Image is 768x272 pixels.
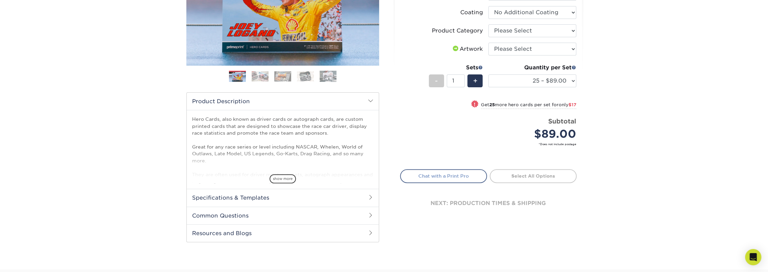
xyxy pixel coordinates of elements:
img: Hero Cards 01 [229,72,246,82]
span: - [435,76,438,86]
img: Hero Cards 04 [297,71,314,82]
div: Open Intercom Messenger [745,249,761,265]
a: Chat with a Print Pro [400,169,487,183]
div: next: production times & shipping [400,183,577,224]
h2: Common Questions [187,207,379,224]
span: ! [474,101,475,108]
h2: Resources and Blogs [187,224,379,242]
strong: 25 [489,102,495,107]
img: Hero Cards 02 [252,71,269,82]
span: $17 [568,102,576,107]
div: Product Category [432,27,483,35]
span: only [559,102,576,107]
p: Hero Cards, also known as driver cards or autograph cards, are custom printed cards that are desi... [192,116,373,226]
span: show more [270,174,296,183]
strong: Subtotal [548,117,576,125]
h2: Specifications & Templates [187,189,379,206]
div: Sets [429,64,483,72]
img: Hero Cards 05 [320,70,336,82]
img: Hero Cards 03 [274,71,291,82]
div: Coating [460,8,483,17]
span: + [473,76,477,86]
div: Quantity per Set [488,64,576,72]
h2: Product Description [187,93,379,110]
small: Get more hero cards per set for [481,102,576,109]
small: *Does not include postage [405,142,576,146]
a: Select All Options [490,169,577,183]
div: $89.00 [493,126,576,142]
div: Artwork [451,45,483,53]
